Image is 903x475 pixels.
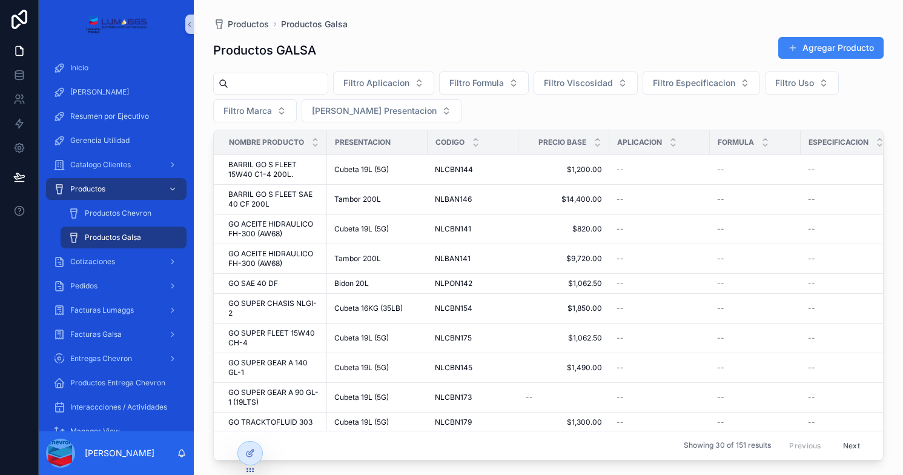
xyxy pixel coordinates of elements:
a: $14,400.00 [526,194,602,204]
a: NLCBN141 [435,224,511,234]
span: Tambor 200L [334,194,381,204]
a: Productos Galsa [61,227,187,248]
span: GO SAE 40 DF [228,279,278,288]
button: Select Button [765,71,839,95]
a: -- [617,279,703,288]
a: Cotizaciones [46,251,187,273]
span: [PERSON_NAME] Presentacion [312,105,437,117]
span: Filtro Aplicacion [343,77,409,89]
a: -- [617,304,703,313]
span: Filtro Formula [449,77,504,89]
a: GO SUPER CHASIS NLGI-2 [228,299,320,318]
span: -- [808,393,815,402]
a: -- [717,393,793,402]
a: -- [717,224,793,234]
span: Cubeta 19L (5G) [334,417,389,427]
span: -- [717,363,724,373]
a: Resumen por Ejecutivo [46,105,187,127]
a: -- [717,304,793,313]
span: -- [617,304,624,313]
span: Cubeta 16KG (35LB) [334,304,403,313]
a: Pedidos [46,275,187,297]
a: NLCBN144 [435,165,511,174]
button: Agregar Producto [778,37,884,59]
span: Interaccciones / Actividades [70,402,167,412]
a: Cubeta 16KG (35LB) [334,304,420,313]
span: Inicio [70,63,88,73]
span: -- [717,304,724,313]
a: -- [526,393,602,402]
span: Catalogo Clientes [70,160,131,170]
span: -- [717,393,724,402]
a: Inicio [46,57,187,79]
a: -- [717,417,793,427]
a: NLCBN145 [435,363,511,373]
a: NLCBN179 [435,417,511,427]
span: Filtro Uso [775,77,814,89]
a: Interaccciones / Actividades [46,396,187,418]
span: Nombre Producto [229,138,304,147]
span: NLCBN145 [435,363,472,373]
a: [PERSON_NAME] [46,81,187,103]
span: -- [617,279,624,288]
a: -- [808,224,884,234]
a: -- [808,279,884,288]
a: $1,062.50 [526,279,602,288]
span: $1,062.50 [526,333,602,343]
a: -- [617,254,703,264]
a: Cubeta 19L (5G) [334,333,420,343]
span: -- [717,417,724,427]
a: -- [617,224,703,234]
a: Facturas Lumaggs [46,299,187,321]
span: GO SUPER GEAR A 140 GL-1 [228,358,320,377]
span: -- [526,393,533,402]
span: Precio Base [538,138,586,147]
a: Facturas Galsa [46,324,187,345]
span: -- [808,304,815,313]
a: -- [808,333,884,343]
a: GO SAE 40 DF [228,279,320,288]
a: NLCBN175 [435,333,511,343]
span: Cotizaciones [70,257,115,267]
span: Productos Galsa [281,18,348,30]
a: -- [717,165,793,174]
span: -- [717,194,724,204]
span: Manager View [70,427,120,436]
a: GO ACEITE HIDRAULICO FH-300 (AW68) [228,219,320,239]
span: -- [808,417,815,427]
a: -- [808,165,884,174]
span: NLBAN146 [435,194,472,204]
span: Filtro Viscosidad [544,77,613,89]
span: -- [717,224,724,234]
span: $1,300.00 [526,417,602,427]
a: GO ACEITE HIDRAULICO FH-300 (AW68) [228,249,320,268]
a: Cubeta 19L (5G) [334,417,420,427]
span: Filtro Especificacion [653,77,735,89]
a: BARRIL GO S FLEET SAE 40 CF 200L [228,190,320,209]
span: Bidon 20L [334,279,369,288]
span: GO SUPER FLEET 15W40 CH-4 [228,328,320,348]
span: NLBAN141 [435,254,471,264]
span: Productos [228,18,269,30]
span: Facturas Lumaggs [70,305,134,315]
a: -- [617,363,703,373]
a: -- [617,393,703,402]
a: NLPON142 [435,279,511,288]
a: Cubeta 19L (5G) [334,165,420,174]
span: Aplicacion [617,138,662,147]
a: NLCBN173 [435,393,511,402]
a: -- [717,254,793,264]
span: Pedidos [70,281,98,291]
a: Tambor 200L [334,194,420,204]
span: NLCBN154 [435,304,472,313]
span: Productos Entrega Chevron [70,378,165,388]
span: -- [617,194,624,204]
a: Catalogo Clientes [46,154,187,176]
img: App logo [85,15,147,34]
span: Especificacion [809,138,868,147]
button: Select Button [439,71,529,95]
